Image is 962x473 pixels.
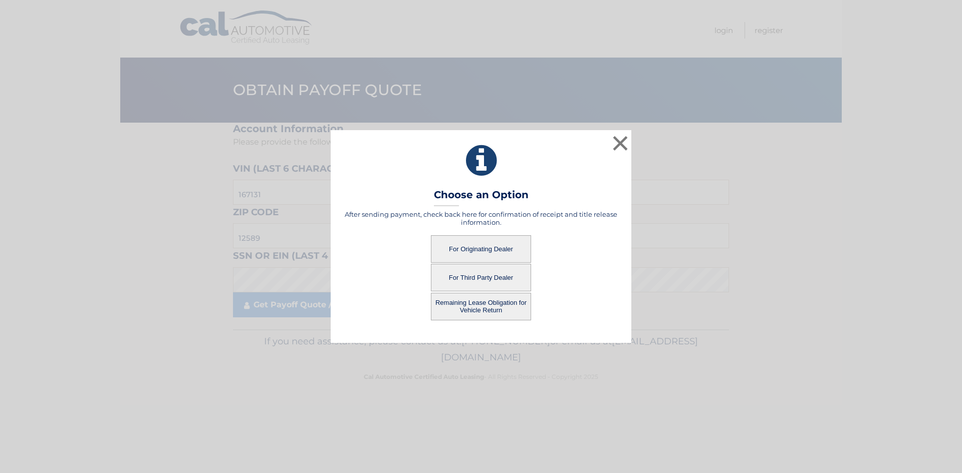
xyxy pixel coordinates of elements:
[610,133,630,153] button: ×
[434,189,529,206] h3: Choose an Option
[431,293,531,320] button: Remaining Lease Obligation for Vehicle Return
[431,235,531,263] button: For Originating Dealer
[343,210,619,226] h5: After sending payment, check back here for confirmation of receipt and title release information.
[431,264,531,291] button: For Third Party Dealer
